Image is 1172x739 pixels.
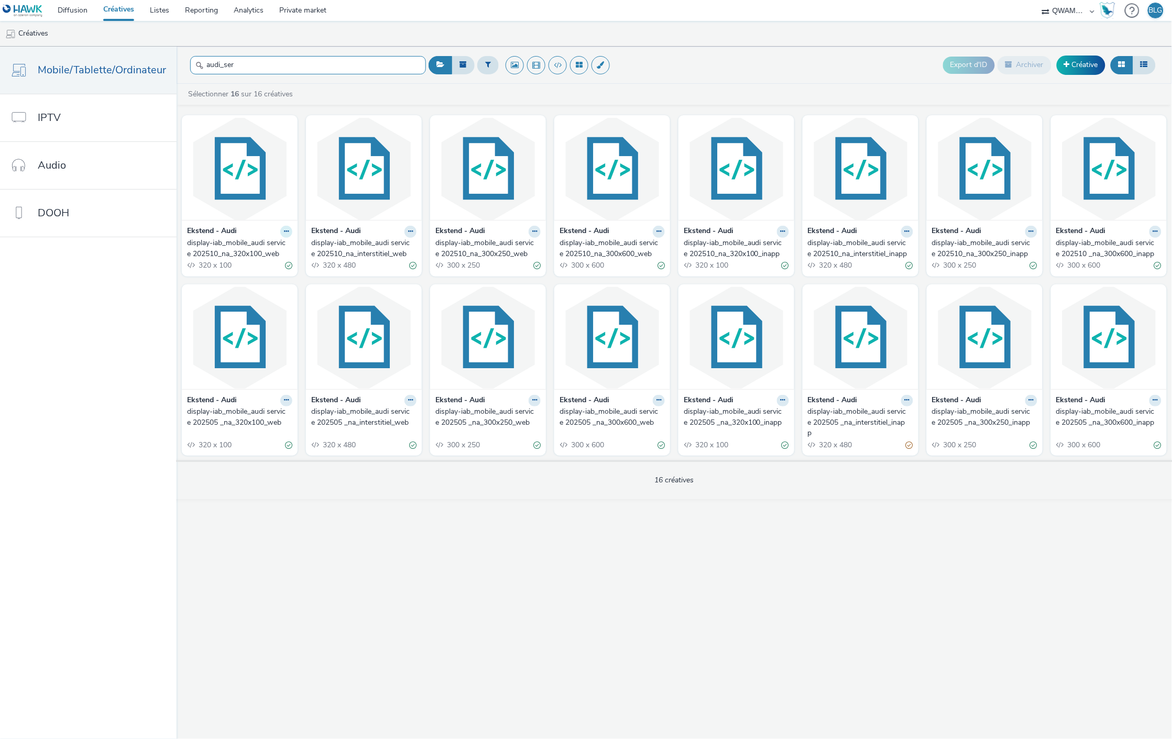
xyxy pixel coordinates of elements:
[1056,238,1162,259] a: display-iab_mobile_audi service 202510 _na_300x600_inapp
[658,439,665,450] div: Valide
[198,260,232,270] span: 320 x 100
[932,406,1033,428] div: display-iab_mobile_audi service 202505 _na_300x250_inapp
[808,238,913,259] a: display-iab_mobile_audi service 202510_na_interstitiel_inapp
[684,395,733,407] strong: Ekstend - Audi
[943,260,977,270] span: 300 x 250
[570,440,604,450] span: 300 x 600
[570,260,604,270] span: 300 x 600
[782,260,789,271] div: Valide
[435,238,541,259] a: display-iab_mobile_audi service 202510_na_300x250_web
[435,226,485,238] strong: Ekstend - Audi
[187,406,288,428] div: display-iab_mobile_audi service 202505 _na_320x100_web
[655,475,694,485] span: 16 créatives
[38,205,69,220] span: DOOH
[311,238,417,259] a: display-iab_mobile_audi service 202510_na_interstitiel_web
[808,406,913,438] a: display-iab_mobile_audi service 202505 _na_interstitiel_inapp
[38,158,66,173] span: Audio
[1154,439,1162,450] div: Valide
[932,406,1037,428] a: display-iab_mobile_audi service 202505 _na_300x250_inapp
[322,440,356,450] span: 320 x 480
[782,439,789,450] div: Valide
[658,260,665,271] div: Valide
[311,406,417,428] a: display-iab_mobile_audi service 202505 _na_interstitiel_web
[187,226,237,238] strong: Ekstend - Audi
[187,406,292,428] a: display-iab_mobile_audi service 202505 _na_320x100_web
[694,440,728,450] span: 320 x 100
[805,287,916,389] img: display-iab_mobile_audi service 202505 _na_interstitiel_inapp visual
[187,238,292,259] a: display-iab_mobile_audi service 202510_na_320x100_web
[1056,406,1157,428] div: display-iab_mobile_audi service 202505 _na_300x600_inapp
[932,238,1037,259] a: display-iab_mobile_audi service 202510_na_300x250_inapp
[684,238,789,259] a: display-iab_mobile_audi service 202510_na_320x100_inapp
[435,406,536,428] div: display-iab_mobile_audi service 202505 _na_300x250_web
[1067,260,1101,270] span: 300 x 600
[187,395,237,407] strong: Ekstend - Audi
[1154,260,1162,271] div: Valide
[1100,2,1115,19] img: Hawk Academy
[1100,2,1120,19] a: Hawk Academy
[322,260,356,270] span: 320 x 480
[285,260,292,271] div: Valide
[311,406,412,428] div: display-iab_mobile_audi service 202505 _na_interstitiel_web
[1054,118,1164,220] img: display-iab_mobile_audi service 202510 _na_300x600_inapp visual
[533,260,541,271] div: Valide
[1030,439,1037,450] div: Valide
[409,439,417,450] div: Valide
[557,287,667,389] img: display-iab_mobile_audi service 202505 _na_300x600_web visual
[309,118,419,220] img: display-iab_mobile_audi service 202510_na_interstitiel_web visual
[929,118,1040,220] img: display-iab_mobile_audi service 202510_na_300x250_inapp visual
[932,395,982,407] strong: Ekstend - Audi
[805,118,916,220] img: display-iab_mobile_audi service 202510_na_interstitiel_inapp visual
[681,287,792,389] img: display-iab_mobile_audi service 202505 _na_320x100_inapp visual
[5,29,16,39] img: mobile
[309,287,419,389] img: display-iab_mobile_audi service 202505 _na_interstitiel_web visual
[187,89,297,99] a: Sélectionner sur 16 créatives
[1030,260,1037,271] div: Valide
[1056,406,1162,428] a: display-iab_mobile_audi service 202505 _na_300x600_inapp
[808,226,858,238] strong: Ekstend - Audi
[1056,395,1106,407] strong: Ekstend - Audi
[998,56,1051,74] button: Archiver
[1057,56,1105,74] a: Créative
[231,89,239,99] strong: 16
[184,118,295,220] img: display-iab_mobile_audi service 202510_na_320x100_web visual
[187,238,288,259] div: display-iab_mobile_audi service 202510_na_320x100_web
[818,440,852,450] span: 320 x 480
[684,406,789,428] a: display-iab_mobile_audi service 202505 _na_320x100_inapp
[1133,56,1156,74] button: Liste
[1149,3,1163,18] div: BLG
[435,406,541,428] a: display-iab_mobile_audi service 202505 _na_300x250_web
[808,395,858,407] strong: Ekstend - Audi
[533,439,541,450] div: Valide
[1111,56,1133,74] button: Grille
[446,260,480,270] span: 300 x 250
[808,406,909,438] div: display-iab_mobile_audi service 202505 _na_interstitiel_inapp
[1054,287,1164,389] img: display-iab_mobile_audi service 202505 _na_300x600_inapp visual
[560,238,661,259] div: display-iab_mobile_audi service 202510_na_300x600_web
[560,238,665,259] a: display-iab_mobile_audi service 202510_na_300x600_web
[932,226,982,238] strong: Ekstend - Audi
[818,260,852,270] span: 320 x 480
[409,260,417,271] div: Valide
[694,260,728,270] span: 320 x 100
[943,57,995,73] button: Export d'ID
[557,118,667,220] img: display-iab_mobile_audi service 202510_na_300x600_web visual
[906,439,913,450] div: Partiellement valide
[560,226,609,238] strong: Ekstend - Audi
[684,226,733,238] strong: Ekstend - Audi
[560,406,661,428] div: display-iab_mobile_audi service 202505 _na_300x600_web
[435,395,485,407] strong: Ekstend - Audi
[311,238,412,259] div: display-iab_mobile_audi service 202510_na_interstitiel_web
[681,118,792,220] img: display-iab_mobile_audi service 202510_na_320x100_inapp visual
[684,238,785,259] div: display-iab_mobile_audi service 202510_na_320x100_inapp
[906,260,913,271] div: Valide
[943,440,977,450] span: 300 x 250
[433,287,543,389] img: display-iab_mobile_audi service 202505 _na_300x250_web visual
[1067,440,1101,450] span: 300 x 600
[38,62,166,78] span: Mobile/Tablette/Ordinateur
[1056,238,1157,259] div: display-iab_mobile_audi service 202510 _na_300x600_inapp
[808,238,909,259] div: display-iab_mobile_audi service 202510_na_interstitiel_inapp
[560,406,665,428] a: display-iab_mobile_audi service 202505 _na_300x600_web
[311,226,361,238] strong: Ekstend - Audi
[684,406,785,428] div: display-iab_mobile_audi service 202505 _na_320x100_inapp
